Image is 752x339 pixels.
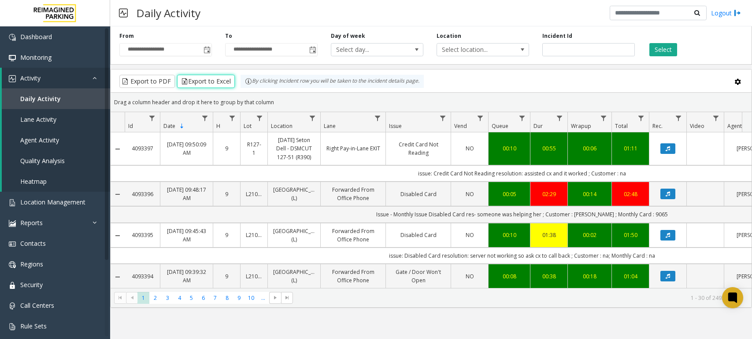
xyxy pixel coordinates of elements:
div: By clicking Incident row you will be taken to the incident details page. [241,75,424,88]
span: Sortable [178,123,185,130]
a: 00:55 [536,144,562,153]
img: 'icon' [9,55,16,62]
span: Lane [324,122,336,130]
a: Rec. Filter Menu [673,112,685,124]
a: 01:11 [617,144,644,153]
a: 9 [219,272,235,281]
img: 'icon' [9,282,16,289]
a: NO [456,272,483,281]
span: Heatmap [20,177,47,186]
a: Collapse Details [111,191,125,198]
a: 4093395 [130,231,155,239]
label: From [119,32,134,40]
img: 'icon' [9,303,16,310]
div: 00:06 [573,144,606,153]
span: Select location... [437,44,510,56]
a: 9 [219,144,235,153]
a: [DATE] 09:48:17 AM [166,186,207,202]
span: NO [466,231,474,239]
a: 9 [219,231,235,239]
label: Location [437,32,461,40]
span: Select day... [331,44,404,56]
span: Call Centers [20,301,54,310]
a: 4093394 [130,272,155,281]
span: Rule Sets [20,322,47,330]
a: 00:18 [573,272,606,281]
span: Id [128,122,133,130]
span: Contacts [20,239,46,248]
span: Go to the last page [284,294,291,301]
a: 00:05 [494,190,525,198]
a: [GEOGRAPHIC_DATA] (L) [273,268,315,284]
div: 01:04 [617,272,644,281]
a: Collapse Details [111,146,125,153]
span: Total [615,122,628,130]
span: Go to the next page [269,292,281,304]
h3: Daily Activity [132,2,205,24]
a: 00:10 [494,231,525,239]
a: Collapse Details [111,273,125,281]
a: 02:48 [617,190,644,198]
span: Security [20,281,43,289]
span: Daily Activity [20,95,61,103]
a: Date Filter Menu [199,112,211,124]
img: infoIcon.svg [245,78,252,85]
a: Forwarded From Office Phone [326,227,380,244]
img: 'icon' [9,34,16,41]
a: Disabled Card [391,190,445,198]
span: NO [466,273,474,280]
a: Dur Filter Menu [554,112,566,124]
a: [GEOGRAPHIC_DATA] (L) [273,186,315,202]
span: Activity [20,74,41,82]
a: Collapse Details [111,232,125,239]
a: 01:50 [617,231,644,239]
a: Total Filter Menu [635,112,647,124]
span: Agent [727,122,742,130]
span: Page 1 [137,292,149,304]
div: 00:38 [536,272,562,281]
a: NO [456,190,483,198]
a: 00:02 [573,231,606,239]
div: 02:29 [536,190,562,198]
a: 00:14 [573,190,606,198]
a: [DATE] 09:50:09 AM [166,140,207,157]
div: Drag a column header and drop it here to group by that column [111,95,752,110]
img: pageIcon [119,2,128,24]
a: L21092801 [246,272,262,281]
span: Rec. [652,122,663,130]
a: [GEOGRAPHIC_DATA] (L) [273,227,315,244]
a: Logout [711,8,741,18]
div: Data table [111,112,752,288]
a: NO [456,144,483,153]
a: 01:38 [536,231,562,239]
a: R127-1 [246,140,262,157]
span: Reports [20,219,43,227]
span: Page 6 [197,292,209,304]
span: Issue [389,122,402,130]
a: Queue Filter Menu [516,112,528,124]
span: Lane Activity [20,115,56,124]
a: Location Filter Menu [307,112,319,124]
a: 00:10 [494,144,525,153]
a: 4093397 [130,144,155,153]
span: Page 5 [185,292,197,304]
span: Toggle popup [307,44,317,56]
img: logout [734,8,741,18]
a: Lot Filter Menu [254,112,266,124]
img: 'icon' [9,75,16,82]
a: Video Filter Menu [710,112,722,124]
span: Quality Analysis [20,157,65,165]
span: Page 8 [221,292,233,304]
label: Day of week [331,32,365,40]
a: [DATE] Seton Dell - DSMCUT 127-51 (R390) [273,136,315,161]
button: Select [649,43,677,56]
span: Go to the last page [281,292,293,304]
a: Forwarded From Office Phone [326,268,380,284]
img: 'icon' [9,261,16,268]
